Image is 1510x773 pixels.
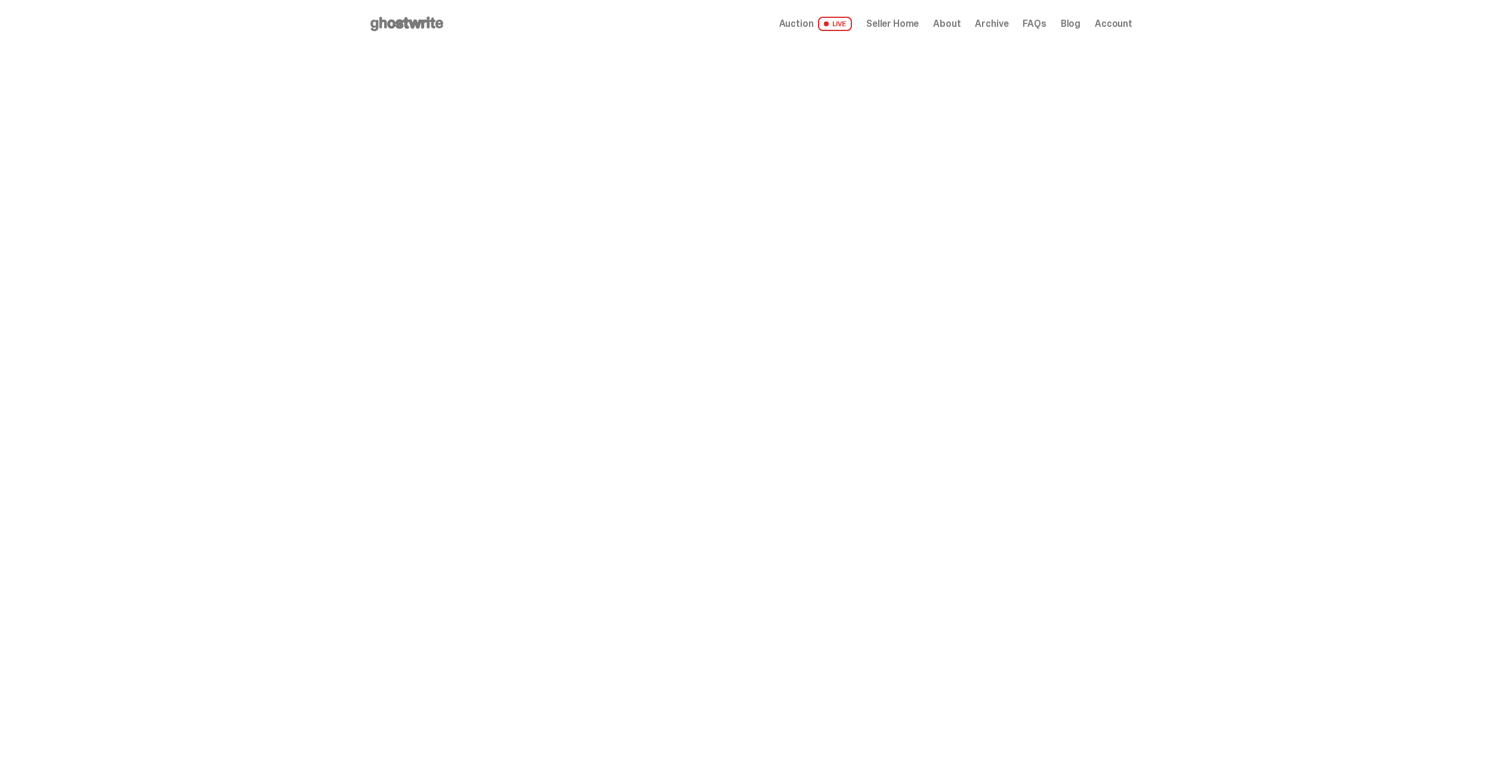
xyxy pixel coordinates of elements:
[1095,19,1132,29] a: Account
[818,17,852,31] span: LIVE
[933,19,961,29] a: About
[779,17,852,31] a: Auction LIVE
[1023,19,1046,29] a: FAQs
[866,19,919,29] a: Seller Home
[1061,19,1080,29] a: Blog
[779,19,814,29] span: Auction
[975,19,1008,29] a: Archive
